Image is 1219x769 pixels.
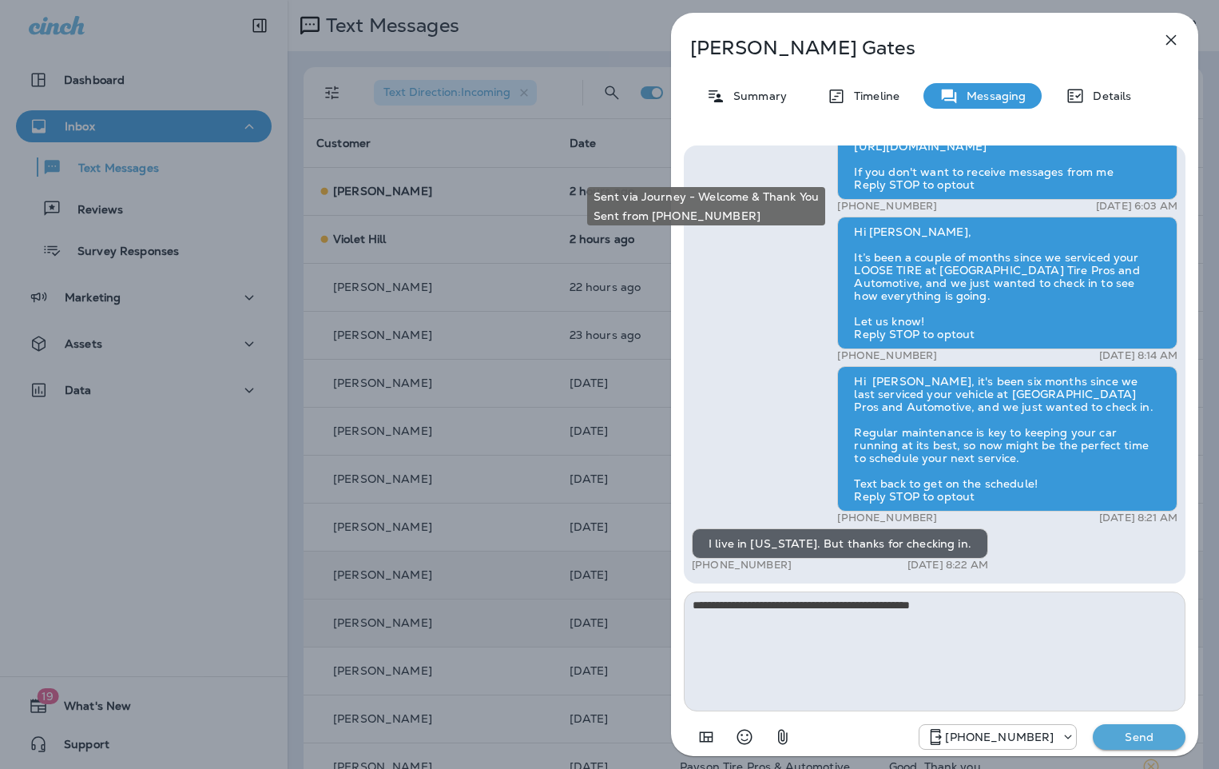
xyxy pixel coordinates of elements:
p: [PHONE_NUMBER] [837,349,937,362]
p: [PHONE_NUMBER] [837,512,937,524]
div: Hi [PERSON_NAME], it's been six months since we last serviced your vehicle at [GEOGRAPHIC_DATA] P... [837,366,1177,512]
p: [PHONE_NUMBER] [945,731,1054,743]
p: Details [1085,90,1131,102]
div: I live in [US_STATE]. But thanks for checking in. [692,528,988,559]
p: [PHONE_NUMBER] [692,559,792,572]
p: [PERSON_NAME] Gates [690,37,1126,59]
p: Send [1106,730,1173,744]
span: Sent via Journey - Welcome & Thank You [594,190,819,203]
p: Messaging [959,90,1026,102]
div: +1 (928) 260-4498 [919,727,1076,747]
p: Timeline [846,90,899,102]
button: Select an emoji [729,721,760,753]
div: Hi [PERSON_NAME], It’s been a couple of months since we serviced your LOOSE TIRE at [GEOGRAPHIC_D... [837,217,1177,349]
p: [DATE] 8:21 AM [1099,512,1177,524]
p: Summary [725,90,787,102]
p: [PHONE_NUMBER] [837,200,937,213]
p: [DATE] 8:14 AM [1099,349,1177,362]
span: Sent from [PHONE_NUMBER] [594,209,819,222]
button: Add in a premade template [690,721,722,753]
p: [DATE] 6:03 AM [1096,200,1177,213]
button: Send [1093,724,1185,750]
p: [DATE] 8:22 AM [907,559,988,572]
